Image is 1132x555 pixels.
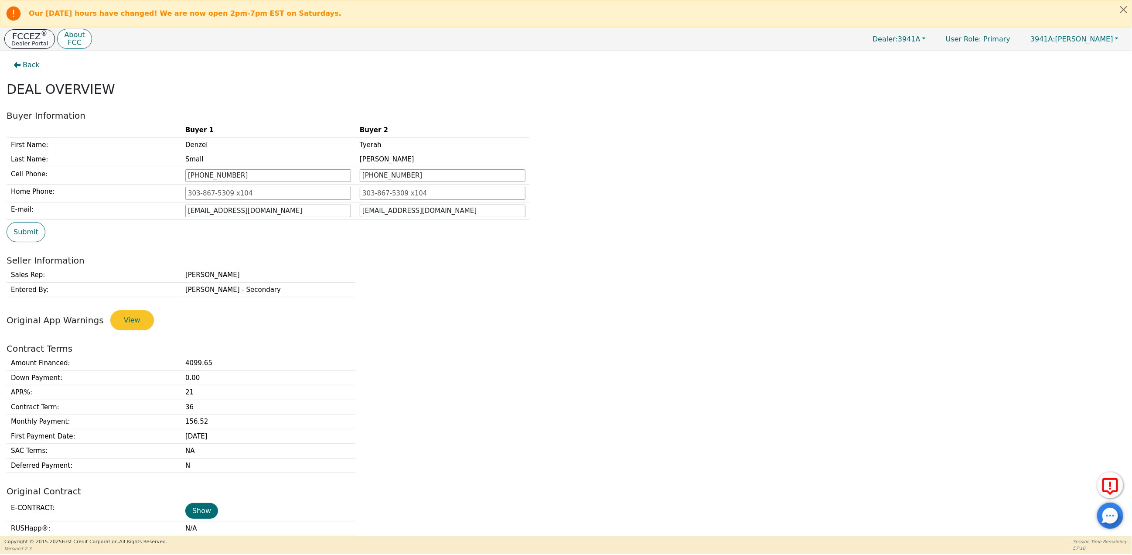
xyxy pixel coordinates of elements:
h2: Buyer Information [7,110,1125,121]
h2: Seller Information [7,255,1125,266]
td: SAC Terms : [7,444,181,459]
td: 0.00 [181,370,355,385]
td: Last Name: [7,152,181,167]
sup: ® [41,30,48,38]
span: User Role : [946,35,981,43]
button: 3941A:[PERSON_NAME] [1021,32,1128,46]
p: Version 3.2.3 [4,545,167,552]
td: Denzel [181,137,355,152]
td: Cell Phone: [7,167,181,185]
p: Primary [937,31,1019,48]
td: Sales Rep: [7,268,181,282]
input: 303-867-5309 x104 [360,187,525,200]
td: First Payment Date : [7,429,181,444]
button: Close alert [1116,0,1132,18]
td: [PERSON_NAME] [355,152,530,167]
span: Original App Warnings [7,315,104,325]
td: E-mail: [7,202,181,220]
p: Dealer Portal [11,41,48,46]
button: View [110,310,154,330]
td: RUSHapp® : [7,521,181,536]
p: Session Time Remaining: [1073,538,1128,545]
td: N [181,458,355,473]
span: All Rights Reserved. [119,539,167,545]
p: FCC [64,39,85,46]
span: 3941A: [1030,35,1055,43]
td: First Name: [7,137,181,152]
p: 57:10 [1073,545,1128,552]
td: Amount Financed : [7,356,181,370]
p: Copyright © 2015- 2025 First Credit Corporation. [4,538,167,546]
td: [DATE] [181,429,355,444]
th: Buyer 2 [355,123,530,137]
td: 21 [181,385,355,400]
button: FCCEZ®Dealer Portal [4,29,55,49]
b: Our [DATE] hours have changed! We are now open 2pm-7pm EST on Saturdays. [29,9,341,17]
span: Dealer: [873,35,898,43]
input: 303-867-5309 x104 [185,187,351,200]
h2: Original Contract [7,486,1125,497]
span: 3941A [873,35,921,43]
th: Buyer 1 [181,123,355,137]
td: E-CONTRACT : [7,501,181,521]
td: APR% : [7,385,181,400]
td: Home Phone: [7,185,181,202]
button: Submit [7,222,45,242]
td: Tyerah [355,137,530,152]
td: 156.52 [181,415,355,429]
td: NA [181,444,355,459]
td: Down Payment : [7,370,181,385]
td: 36 [181,400,355,415]
button: AboutFCC [57,29,92,49]
td: 4099.65 [181,356,355,370]
td: Small [181,152,355,167]
td: Contract Term : [7,400,181,415]
span: Back [23,60,40,70]
p: FCCEZ [11,32,48,41]
h2: DEAL OVERVIEW [7,82,1125,97]
td: Monthly Payment : [7,415,181,429]
p: About [64,31,85,38]
td: [PERSON_NAME] - Secondary [181,282,355,297]
input: 303-867-5309 x104 [360,169,525,182]
button: Dealer:3941A [863,32,935,46]
span: [PERSON_NAME] [1030,35,1113,43]
h2: Contract Terms [7,343,1125,354]
a: User Role: Primary [937,31,1019,48]
td: Entered By: [7,282,181,297]
button: Show [185,503,218,519]
td: [PERSON_NAME] [181,268,355,282]
td: N/A [181,521,355,536]
button: Back [7,55,47,75]
input: 303-867-5309 x104 [185,169,351,182]
td: Deferred Payment : [7,458,181,473]
button: Report Error to FCC [1097,472,1123,498]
